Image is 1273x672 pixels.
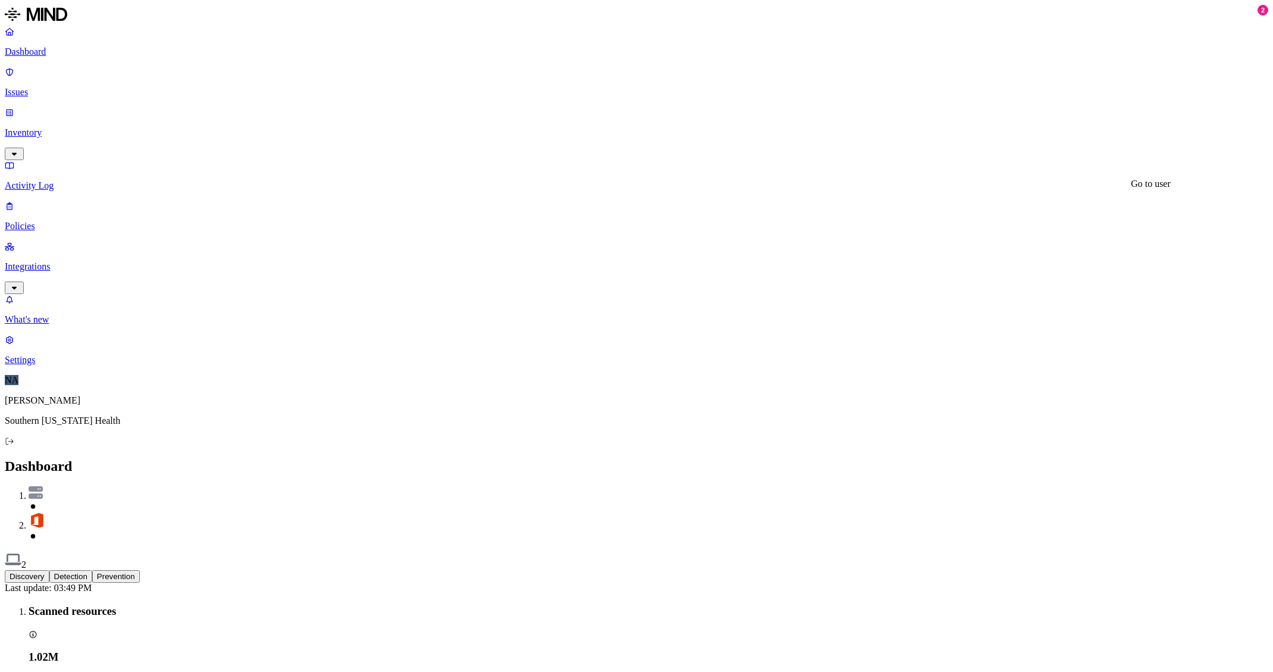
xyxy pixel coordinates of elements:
h2: Dashboard [5,458,1268,474]
p: Settings [5,355,1268,365]
span: NA [5,375,18,385]
img: MIND [5,5,67,24]
p: Dashboard [5,46,1268,57]
span: Last update: 03:49 PM [5,583,92,593]
p: What's new [5,314,1268,325]
h3: Scanned resources [29,605,1268,618]
h3: 1.02M [29,651,1268,664]
img: azure-files.svg [29,486,43,499]
img: office-365.svg [29,512,45,529]
button: Discovery [5,570,49,583]
p: Issues [5,87,1268,98]
span: 2 [21,560,26,570]
p: Southern [US_STATE] Health [5,415,1268,426]
button: Prevention [92,570,140,583]
img: endpoint.svg [5,551,21,568]
button: Detection [49,570,92,583]
div: 2 [1258,5,1268,15]
p: Activity Log [5,180,1268,191]
p: Policies [5,221,1268,232]
p: Integrations [5,261,1268,272]
div: Go to user [1131,179,1171,189]
p: Inventory [5,127,1268,138]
